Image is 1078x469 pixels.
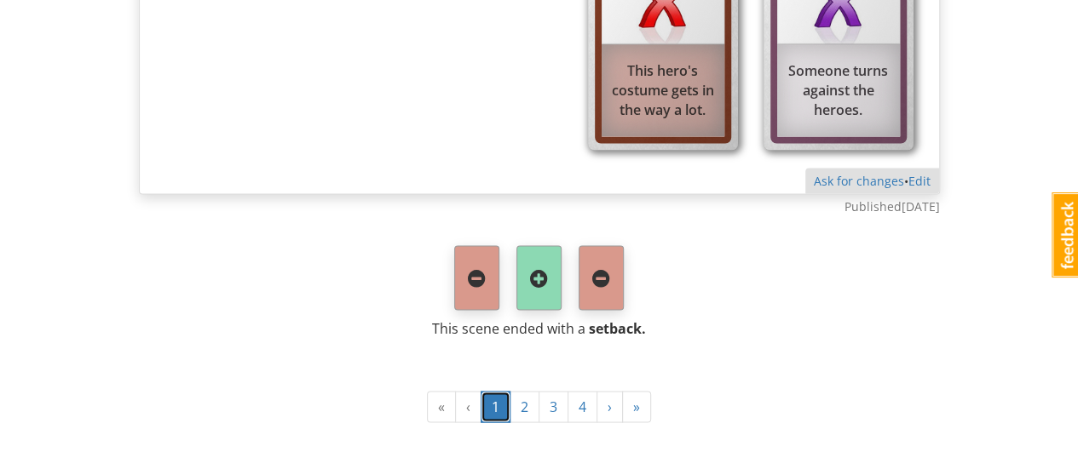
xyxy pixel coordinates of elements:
[608,397,612,415] span: Next
[539,391,568,422] a: 3
[510,391,539,422] a: 2
[777,53,900,129] div: Someone turns against the heroes.
[633,397,640,415] span: Last
[845,197,940,214] span: Published [DATE]
[622,391,651,422] a: Last
[481,391,510,422] a: 1
[904,172,908,188] span: •
[568,391,597,422] a: 4
[908,172,931,188] a: Edit
[139,318,940,338] p: This scene ended with a
[814,172,904,188] a: Ask for changes
[597,391,623,422] a: Next
[602,53,724,129] div: This hero's costume gets in the way a lot.
[589,318,646,337] strong: setback.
